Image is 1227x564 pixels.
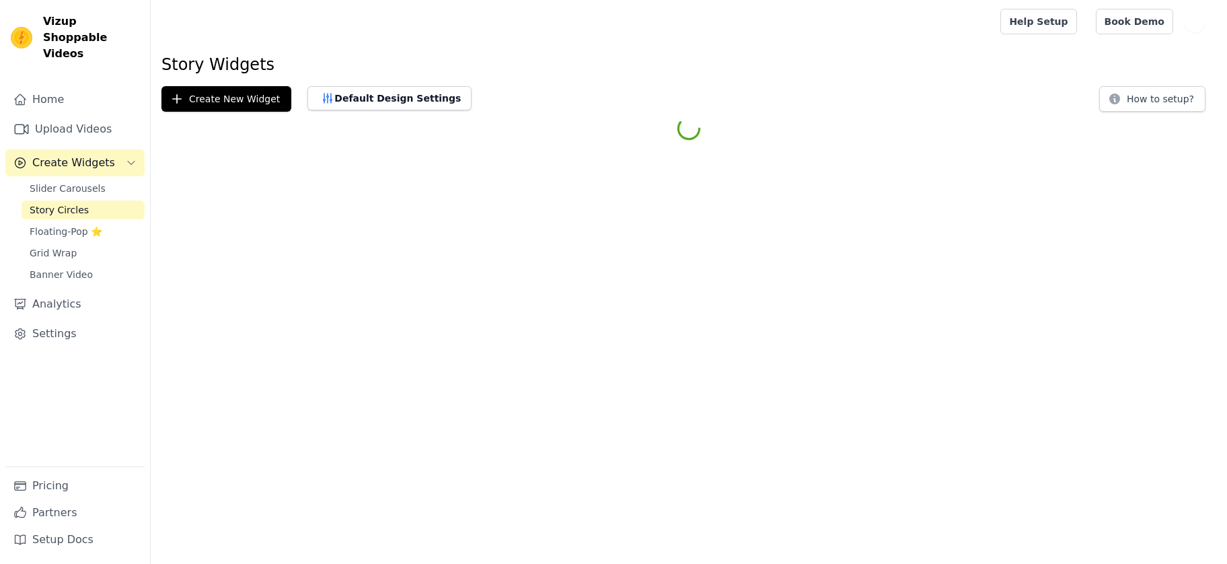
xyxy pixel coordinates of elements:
button: Default Design Settings [307,86,472,110]
a: Help Setup [1000,9,1076,34]
a: Settings [5,320,145,347]
a: Setup Docs [5,526,145,553]
button: Create Widgets [5,149,145,176]
span: Vizup Shoppable Videos [43,13,139,62]
button: Create New Widget [161,86,291,112]
a: Analytics [5,291,145,318]
a: Home [5,86,145,113]
a: Slider Carousels [22,179,145,198]
button: How to setup? [1099,86,1205,112]
a: Partners [5,499,145,526]
a: Upload Videos [5,116,145,143]
a: Story Circles [22,201,145,219]
span: Slider Carousels [30,182,106,195]
span: Banner Video [30,268,93,281]
a: Banner Video [22,265,145,284]
span: Story Circles [30,203,89,217]
a: Book Demo [1096,9,1173,34]
span: Floating-Pop ⭐ [30,225,102,238]
a: How to setup? [1099,96,1205,108]
img: Vizup [11,27,32,48]
span: Create Widgets [32,155,115,171]
a: Pricing [5,472,145,499]
a: Floating-Pop ⭐ [22,222,145,241]
h1: Story Widgets [161,54,1216,75]
a: Grid Wrap [22,244,145,262]
span: Grid Wrap [30,246,77,260]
